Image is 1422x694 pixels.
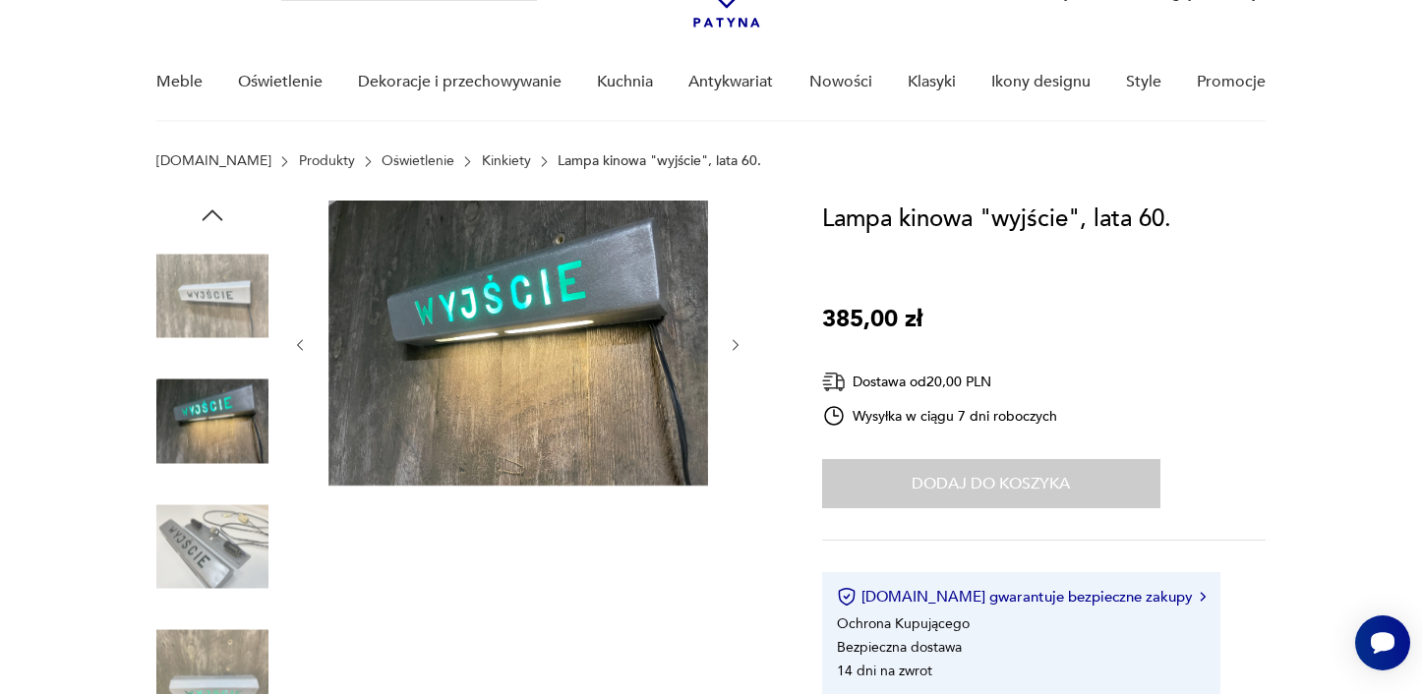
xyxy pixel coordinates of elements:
[991,44,1091,120] a: Ikony designu
[156,153,271,169] a: [DOMAIN_NAME]
[1355,615,1410,670] iframe: Smartsupp widget button
[809,44,872,120] a: Nowości
[837,638,962,657] li: Bezpieczna dostawa
[822,370,1058,394] div: Dostawa od 20,00 PLN
[837,587,1206,607] button: [DOMAIN_NAME] gwarantuje bezpieczne zakupy
[156,366,268,478] img: Zdjęcie produktu Lampa kinowa "wyjście", lata 60.
[382,153,454,169] a: Oświetlenie
[688,44,773,120] a: Antykwariat
[482,153,531,169] a: Kinkiety
[1197,44,1266,120] a: Promocje
[156,491,268,603] img: Zdjęcie produktu Lampa kinowa "wyjście", lata 60.
[1200,592,1206,602] img: Ikona strzałki w prawo
[558,153,761,169] p: Lampa kinowa "wyjście", lata 60.
[328,201,708,486] img: Zdjęcie produktu Lampa kinowa "wyjście", lata 60.
[156,240,268,352] img: Zdjęcie produktu Lampa kinowa "wyjście", lata 60.
[837,614,970,633] li: Ochrona Kupującego
[822,370,846,394] img: Ikona dostawy
[238,44,323,120] a: Oświetlenie
[358,44,562,120] a: Dekoracje i przechowywanie
[908,44,956,120] a: Klasyki
[822,201,1171,238] h1: Lampa kinowa "wyjście", lata 60.
[822,301,922,338] p: 385,00 zł
[299,153,355,169] a: Produkty
[837,587,857,607] img: Ikona certyfikatu
[822,404,1058,428] div: Wysyłka w ciągu 7 dni roboczych
[597,44,653,120] a: Kuchnia
[156,44,203,120] a: Meble
[837,662,932,680] li: 14 dni na zwrot
[1126,44,1161,120] a: Style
